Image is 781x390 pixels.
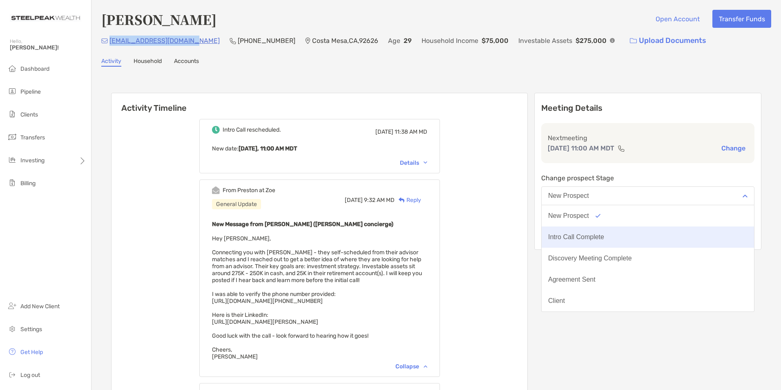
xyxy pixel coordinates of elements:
div: Agreement Sent [548,276,596,283]
p: New date : [212,143,427,154]
img: Open dropdown arrow [743,195,748,197]
div: Intro Call rescheduled. [223,126,281,133]
span: Hey [PERSON_NAME], Connecting you with [PERSON_NAME] - they self-scheduled from their advisor mat... [212,235,422,360]
img: logout icon [7,370,17,379]
div: New Prospect [548,192,589,199]
img: Email Icon [101,38,108,43]
a: Upload Documents [625,32,712,49]
button: Open Account [649,10,706,28]
span: Billing [20,180,36,187]
button: Discovery Meeting Complete [542,248,754,269]
img: button icon [630,38,637,44]
div: New Prospect [548,212,589,220]
img: Event icon [212,126,220,134]
span: [DATE] [345,197,363,204]
button: Intro Call Complete [542,226,754,248]
button: Transfer Funds [712,10,771,28]
p: [EMAIL_ADDRESS][DOMAIN_NAME] [109,36,220,46]
b: New Message from [PERSON_NAME] ([PERSON_NAME] concierge) [212,221,393,228]
p: 29 [404,36,412,46]
div: Details [400,159,427,166]
div: General Update [212,199,261,209]
p: Age [388,36,400,46]
div: Reply [395,196,421,204]
button: New Prospect [542,205,754,226]
img: Info Icon [610,38,615,43]
button: New Prospect [541,186,754,205]
div: Discovery Meeting Complete [548,255,632,262]
p: Change prospect Stage [541,173,754,183]
div: Client [548,297,565,305]
p: [PHONE_NUMBER] [238,36,295,46]
img: Chevron icon [424,161,427,164]
img: get-help icon [7,347,17,356]
img: communication type [618,145,625,152]
button: Change [719,144,748,152]
span: Log out [20,372,40,379]
img: dashboard icon [7,63,17,73]
span: Transfers [20,134,45,141]
img: Reply icon [399,197,405,203]
p: Investable Assets [518,36,572,46]
img: billing icon [7,178,17,188]
span: Get Help [20,349,43,356]
div: Collapse [395,363,427,370]
b: [DATE], 11:00 AM MDT [239,145,297,152]
h4: [PERSON_NAME] [101,10,216,29]
div: Intro Call Complete [548,233,604,241]
img: Location Icon [305,38,310,44]
p: [DATE] 11:00 AM MDT [548,143,614,153]
span: Investing [20,157,45,164]
img: clients icon [7,109,17,119]
span: 9:32 AM MD [364,197,395,204]
span: 11:38 AM MD [395,128,427,135]
span: Add New Client [20,303,60,310]
img: add_new_client icon [7,301,17,311]
p: Next meeting [548,133,748,143]
h6: Activity Timeline [112,93,527,113]
span: [PERSON_NAME]! [10,44,86,51]
p: Household Income [422,36,478,46]
img: Option icon [596,214,600,218]
p: Meeting Details [541,103,754,113]
span: Dashboard [20,65,49,72]
span: Settings [20,326,42,333]
img: Event icon [212,186,220,194]
a: Household [134,58,162,67]
span: Clients [20,111,38,118]
p: $275,000 [576,36,607,46]
div: From Preston at Zoe [223,187,275,194]
img: settings icon [7,324,17,334]
span: Pipeline [20,88,41,95]
img: Chevron icon [424,365,427,368]
a: Activity [101,58,121,67]
a: Accounts [174,58,199,67]
img: Zoe Logo [10,3,81,33]
img: investing icon [7,155,17,165]
span: [DATE] [375,128,393,135]
button: Agreement Sent [542,269,754,290]
img: transfers icon [7,132,17,142]
p: Costa Mesa , CA , 92626 [312,36,378,46]
img: pipeline icon [7,86,17,96]
button: Client [542,290,754,312]
img: Phone Icon [230,38,236,44]
p: $75,000 [482,36,509,46]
